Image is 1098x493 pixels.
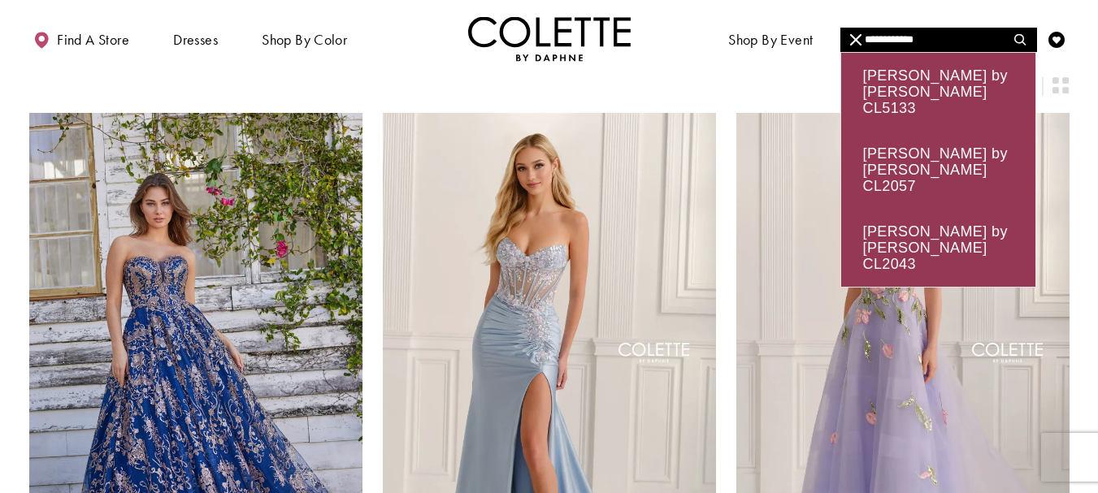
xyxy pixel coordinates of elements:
[840,28,1037,52] div: Search form
[841,131,1035,209] div: [PERSON_NAME] by [PERSON_NAME] CL2057
[724,16,817,61] span: Shop By Event
[262,32,347,48] span: Shop by color
[57,32,129,48] span: Find a store
[1044,16,1069,61] a: Check Wishlist
[173,32,218,48] span: Dresses
[1052,77,1069,93] span: Switch layout to 2 columns
[841,53,1035,131] div: [PERSON_NAME] by [PERSON_NAME] CL5133
[20,67,1079,103] div: Layout Controls
[468,16,631,61] a: Visit Home Page
[169,16,222,61] span: Dresses
[29,16,133,61] a: Find a store
[258,16,351,61] span: Shop by color
[841,209,1035,287] div: [PERSON_NAME] by [PERSON_NAME] CL2043
[840,28,872,52] button: Close Search
[1009,16,1033,61] a: Toggle search
[853,16,974,61] a: Meet the designer
[840,28,1036,52] input: Search
[468,16,631,61] img: Colette by Daphne
[728,32,813,48] span: Shop By Event
[1005,28,1036,52] button: Submit Search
